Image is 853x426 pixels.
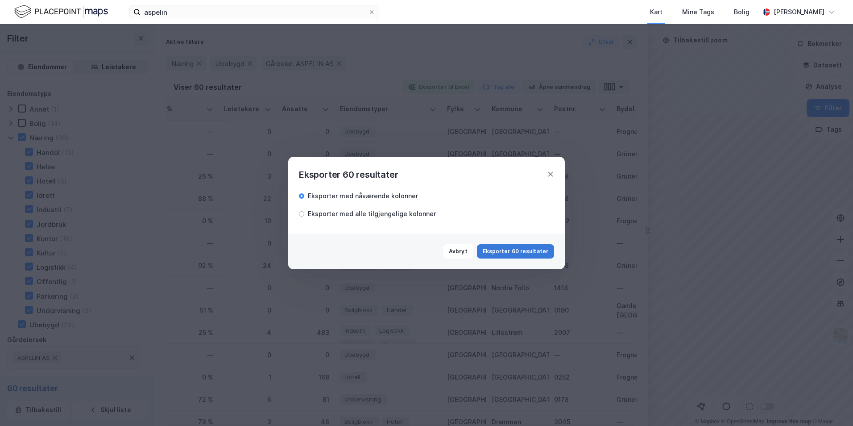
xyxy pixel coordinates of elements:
input: Søk på adresse, matrikkel, gårdeiere, leietakere eller personer [141,5,368,19]
button: Eksporter 60 resultater [477,244,554,259]
div: Eksporter 60 resultater [299,167,398,182]
div: Bolig [734,7,749,17]
div: Eksporter med nåværende kolonner [308,191,418,201]
button: Avbryt [443,244,473,259]
iframe: Chat Widget [808,383,853,426]
div: [PERSON_NAME] [774,7,824,17]
div: Mine Tags [682,7,714,17]
div: Kart [650,7,663,17]
div: Eksporter med alle tilgjengelige kolonner [308,209,436,219]
img: logo.f888ab2527a4732fd821a326f86c7f29.svg [14,4,108,20]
